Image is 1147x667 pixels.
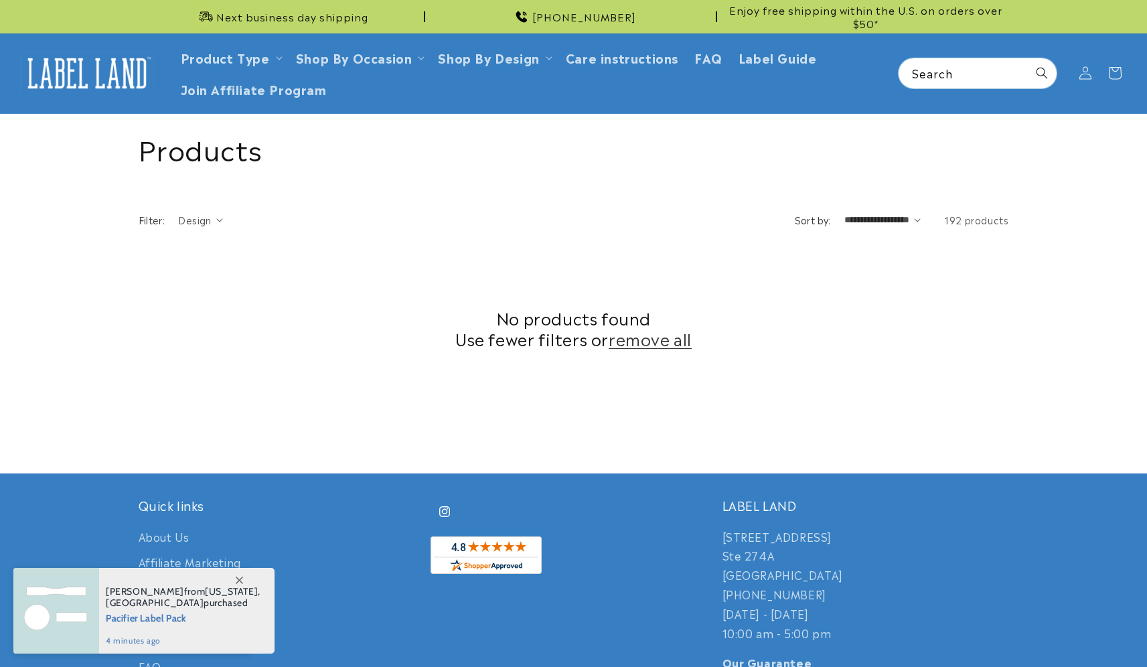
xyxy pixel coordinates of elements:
a: Label Guide [731,42,825,73]
iframe: Gorgias live chat messenger [1013,609,1134,654]
a: Product Type [181,48,270,66]
span: Label Guide [739,50,817,65]
label: Sort by: [795,213,831,226]
button: Search [1027,58,1057,88]
summary: Product Type [173,42,288,73]
h2: LABEL LAND [722,498,1009,513]
summary: Shop By Design [430,42,557,73]
span: FAQ [694,50,722,65]
span: Care instructions [566,50,678,65]
span: 192 products [944,213,1008,226]
span: [US_STATE] [205,585,258,597]
img: Customer Reviews [431,536,542,574]
span: [PERSON_NAME] [106,585,184,597]
summary: Design (0 selected) [178,213,223,227]
span: Shop By Occasion [296,50,412,65]
a: Affiliate Marketing [139,549,241,575]
img: Label Land [20,52,154,94]
a: Join Affiliate Program [173,73,335,104]
span: Join Affiliate Program [181,81,327,96]
summary: Shop By Occasion [288,42,431,73]
a: Shop By Design [438,48,539,66]
h1: Products [139,131,1009,165]
h2: Filter: [139,213,165,227]
span: Enjoy free shipping within the U.S. on orders over $50* [722,3,1009,29]
span: Next business day shipping [216,10,368,23]
a: Care instructions [558,42,686,73]
a: remove all [609,328,692,349]
span: [PHONE_NUMBER] [532,10,636,23]
span: [GEOGRAPHIC_DATA] [106,597,204,609]
h2: No products found Use fewer filters or [139,307,1009,349]
span: Design [178,213,211,226]
a: About Us [139,527,189,550]
p: [STREET_ADDRESS] Ste 274A [GEOGRAPHIC_DATA] [PHONE_NUMBER] [DATE] - [DATE] 10:00 am - 5:00 pm [722,527,1009,643]
a: Label Land [15,48,159,99]
h2: Quick links [139,498,425,513]
a: FAQ [686,42,731,73]
span: from , purchased [106,586,260,609]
